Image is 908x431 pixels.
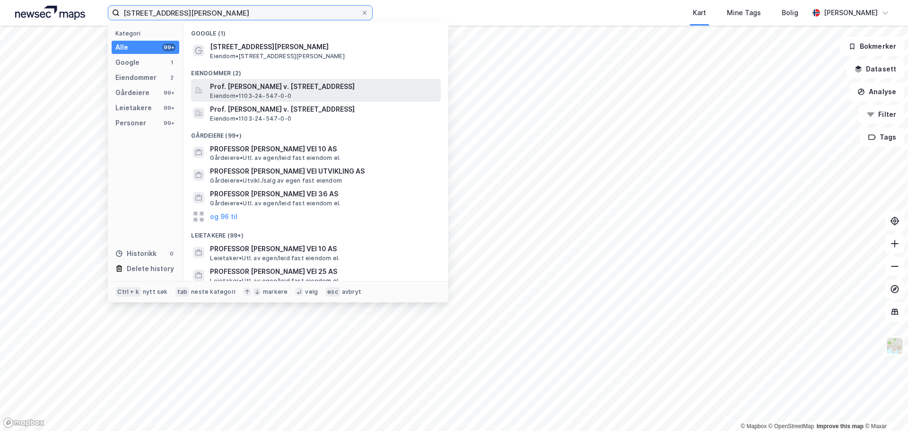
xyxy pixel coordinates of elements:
[886,337,904,355] img: Z
[210,41,437,53] span: [STREET_ADDRESS][PERSON_NAME]
[183,62,448,79] div: Eiendommer (2)
[768,423,814,430] a: OpenStreetMap
[15,6,85,20] img: logo.a4113a55bc3d86da70a041830d287a7e.svg
[162,89,175,97] div: 99+
[168,74,175,81] div: 2
[210,143,437,155] span: PROFESSOR [PERSON_NAME] VEI 10 AS
[183,224,448,241] div: Leietakere (99+)
[782,7,798,18] div: Bolig
[840,37,904,56] button: Bokmerker
[183,22,448,39] div: Google (1)
[859,105,904,124] button: Filter
[115,248,157,259] div: Historikk
[727,7,761,18] div: Mine Tags
[127,263,174,274] div: Delete history
[115,42,128,53] div: Alle
[693,7,706,18] div: Kart
[143,288,168,296] div: nytt søk
[115,72,157,83] div: Eiendommer
[210,115,291,123] span: Eiendom • 1103-24-547-0-0
[849,82,904,101] button: Analyse
[210,243,437,255] span: PROFESSOR [PERSON_NAME] VEI 10 AS
[3,417,44,428] a: Mapbox homepage
[115,57,140,68] div: Google
[210,211,237,222] button: og 96 til
[168,59,175,66] div: 1
[115,30,179,37] div: Kategori
[824,7,878,18] div: [PERSON_NAME]
[175,287,190,297] div: tab
[210,92,291,100] span: Eiendom • 1103-24-547-0-0
[183,124,448,141] div: Gårdeiere (99+)
[115,102,152,114] div: Leietakere
[210,104,437,115] span: Prof. [PERSON_NAME] v. [STREET_ADDRESS]
[342,288,361,296] div: avbryt
[860,128,904,147] button: Tags
[210,277,340,285] span: Leietaker • Utl. av egen/leid fast eiendom el.
[120,6,361,20] input: Søk på adresse, matrikkel, gårdeiere, leietakere eller personer
[847,60,904,79] button: Datasett
[263,288,288,296] div: markere
[210,166,437,177] span: PROFESSOR [PERSON_NAME] VEI UTVIKLING AS
[210,53,344,60] span: Eiendom • [STREET_ADDRESS][PERSON_NAME]
[210,81,437,92] span: Prof. [PERSON_NAME] v. [STREET_ADDRESS]
[115,287,141,297] div: Ctrl + k
[162,119,175,127] div: 99+
[162,104,175,112] div: 99+
[210,154,340,162] span: Gårdeiere • Utl. av egen/leid fast eiendom el.
[861,386,908,431] iframe: Chat Widget
[210,200,340,207] span: Gårdeiere • Utl. av egen/leid fast eiendom el.
[115,117,146,129] div: Personer
[741,423,767,430] a: Mapbox
[191,288,236,296] div: neste kategori
[115,87,149,98] div: Gårdeiere
[210,266,437,277] span: PROFESSOR [PERSON_NAME] VEI 25 AS
[817,423,864,430] a: Improve this map
[325,287,340,297] div: esc
[210,188,437,200] span: PROFESSOR [PERSON_NAME] VEI 36 AS
[210,255,340,262] span: Leietaker • Utl. av egen/leid fast eiendom el.
[162,44,175,51] div: 99+
[210,177,342,185] span: Gårdeiere • Utvikl./salg av egen fast eiendom
[168,250,175,257] div: 0
[305,288,318,296] div: velg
